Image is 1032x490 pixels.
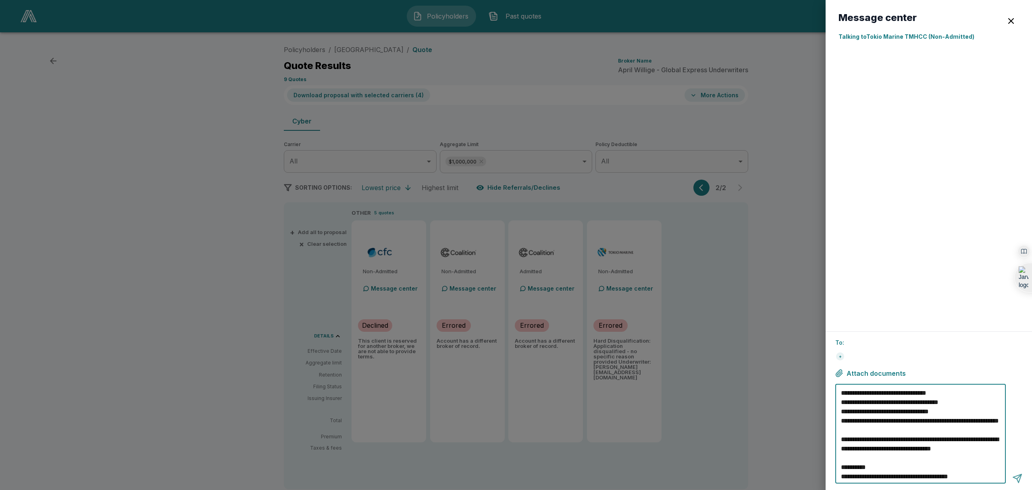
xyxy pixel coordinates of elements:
[847,369,906,377] span: Attach documents
[835,338,1022,347] p: To:
[838,13,917,23] h6: Message center
[838,32,1019,41] p: Talking to Tokio Marine TMHCC (Non-Admitted)
[835,352,845,361] div: +
[836,352,844,360] div: +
